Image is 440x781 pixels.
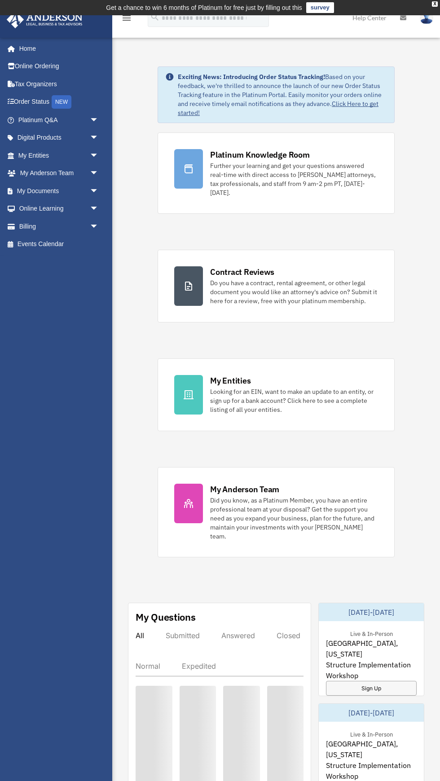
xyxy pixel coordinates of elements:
i: search [150,12,160,22]
div: My Anderson Team [210,484,279,495]
span: [GEOGRAPHIC_DATA], [US_STATE] [326,638,417,659]
div: Contract Reviews [210,266,274,278]
a: My Entitiesarrow_drop_down [6,146,112,164]
img: User Pic [420,11,433,24]
div: All [136,631,144,640]
a: Digital Productsarrow_drop_down [6,129,112,147]
div: Get a chance to win 6 months of Platinum for free just by filling out this [106,2,302,13]
strong: Exciting News: Introducing Order Status Tracking! [178,73,325,81]
span: arrow_drop_down [90,164,108,183]
span: arrow_drop_down [90,111,108,129]
span: arrow_drop_down [90,182,108,200]
a: Home [6,40,108,57]
a: My Anderson Team Did you know, as a Platinum Member, you have an entire professional team at your... [158,467,395,557]
a: Platinum Knowledge Room Further your learning and get your questions answered real-time with dire... [158,132,395,214]
span: [GEOGRAPHIC_DATA], [US_STATE] [326,738,417,760]
a: survey [306,2,334,13]
div: Closed [277,631,300,640]
a: Events Calendar [6,235,112,253]
a: Order StatusNEW [6,93,112,111]
a: My Anderson Teamarrow_drop_down [6,164,112,182]
a: My Entities Looking for an EIN, want to make an update to an entity, or sign up for a bank accoun... [158,358,395,431]
a: Tax Organizers [6,75,112,93]
div: Based on your feedback, we're thrilled to announce the launch of our new Order Status Tracking fe... [178,72,387,117]
a: Click Here to get started! [178,100,378,117]
a: Online Learningarrow_drop_down [6,200,112,218]
div: Do you have a contract, rental agreement, or other legal document you would like an attorney's ad... [210,278,378,305]
a: My Documentsarrow_drop_down [6,182,112,200]
div: Answered [221,631,255,640]
span: arrow_drop_down [90,129,108,147]
div: close [432,1,438,7]
div: My Entities [210,375,251,386]
div: Submitted [166,631,200,640]
div: NEW [52,95,71,109]
div: Did you know, as a Platinum Member, you have an entire professional team at your disposal? Get th... [210,496,378,541]
div: Looking for an EIN, want to make an update to an entity, or sign up for a bank account? Click her... [210,387,378,414]
img: Anderson Advisors Platinum Portal [4,11,85,28]
span: arrow_drop_down [90,146,108,165]
div: Expedited [182,662,216,671]
div: Further your learning and get your questions answered real-time with direct access to [PERSON_NAM... [210,161,378,197]
div: Live & In-Person [343,628,400,638]
div: Live & In-Person [343,729,400,738]
a: Contract Reviews Do you have a contract, rental agreement, or other legal document you would like... [158,250,395,322]
div: My Questions [136,610,196,624]
a: Sign Up [326,681,417,696]
span: arrow_drop_down [90,200,108,218]
i: menu [121,13,132,23]
span: arrow_drop_down [90,217,108,236]
div: [DATE]-[DATE] [319,603,424,621]
a: Billingarrow_drop_down [6,217,112,235]
span: Structure Implementation Workshop [326,659,417,681]
div: Normal [136,662,160,671]
a: Platinum Q&Aarrow_drop_down [6,111,112,129]
a: menu [121,16,132,23]
a: Online Ordering [6,57,112,75]
div: [DATE]-[DATE] [319,704,424,722]
div: Platinum Knowledge Room [210,149,310,160]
